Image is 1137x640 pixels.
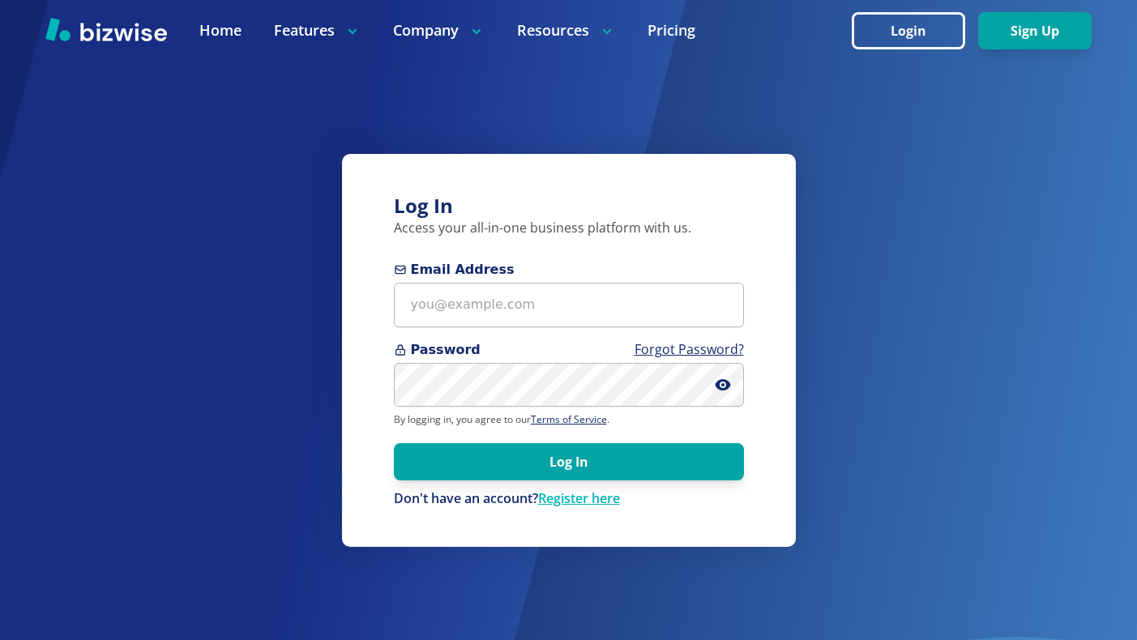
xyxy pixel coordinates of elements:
a: Home [199,20,242,41]
a: Pricing [648,20,695,41]
p: Company [393,20,485,41]
p: Features [274,20,361,41]
span: Email Address [394,260,744,279]
button: Sign Up [978,12,1092,49]
div: Don't have an account?Register here [394,490,744,508]
a: Login [852,23,978,39]
p: Access your all-in-one business platform with us. [394,220,744,237]
h3: Log In [394,193,744,220]
img: Bizwise Logo [45,17,167,41]
a: Forgot Password? [635,340,744,358]
a: Sign Up [978,23,1092,39]
span: Password [394,340,744,360]
button: Log In [394,443,744,480]
a: Terms of Service [531,412,607,426]
p: Resources [517,20,615,41]
button: Login [852,12,965,49]
a: Register here [538,489,620,507]
p: Don't have an account? [394,490,744,508]
p: By logging in, you agree to our . [394,413,744,426]
input: you@example.com [394,283,744,327]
